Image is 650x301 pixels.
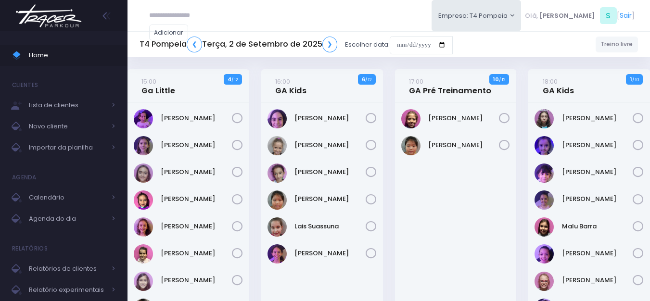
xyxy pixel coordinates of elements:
a: 15:00Ga Little [141,76,175,96]
span: Home [29,49,115,62]
a: Malu Barra [562,222,633,231]
span: Novo cliente [29,120,106,133]
a: 17:00GA Pré Treinamento [409,76,491,96]
span: Olá, [525,11,538,21]
span: Agenda do dia [29,213,106,225]
small: 15:00 [141,77,156,86]
img: Nicole Esteves Fabri [134,244,153,263]
img: Olívia Marconato Pizzo [134,272,153,291]
img: Isabela dela plata souza [535,163,554,183]
img: Nina amorim [535,244,554,263]
img: Antonella Rossi Paes Previtalli [268,109,287,128]
a: 18:00GA Kids [543,76,574,96]
span: Calendário [29,191,106,204]
h5: T4 Pompeia Terça, 2 de Setembro de 2025 [140,37,337,52]
strong: 10 [493,75,499,83]
small: / 10 [632,77,639,83]
a: [PERSON_NAME] [161,249,232,258]
small: 16:00 [275,77,290,86]
img: Cecília Mello [268,136,287,155]
img: Julia Gomes [401,109,421,128]
small: / 12 [499,77,505,83]
a: [PERSON_NAME] [294,113,366,123]
img: Helena Mendes Leone [535,136,554,155]
a: [PERSON_NAME] [294,249,366,258]
a: [PERSON_NAME] [562,140,633,150]
img: Laura da Silva Gueroni [134,217,153,237]
a: [PERSON_NAME] [562,249,633,258]
img: Alice Mattos [134,109,153,128]
a: Adicionar [149,25,189,40]
a: [PERSON_NAME] [294,140,366,150]
div: Escolher data: [140,34,453,56]
img: Filomena Caruso Grano [535,109,554,128]
a: [PERSON_NAME] [562,194,633,204]
a: [PERSON_NAME] [161,167,232,177]
a: [PERSON_NAME] [161,222,232,231]
a: [PERSON_NAME] [161,140,232,150]
img: Paola baldin Barreto Armentano [535,272,554,291]
span: Importar da planilha [29,141,106,154]
span: [PERSON_NAME] [539,11,595,21]
img: Eloah Meneguim Tenorio [134,163,153,183]
img: Ivy Miki Miessa Guadanuci [268,163,287,183]
small: 17:00 [409,77,423,86]
h4: Relatórios [12,239,48,258]
a: [PERSON_NAME] [428,113,499,123]
a: Treino livre [596,37,638,52]
a: [PERSON_NAME] [562,276,633,285]
h4: Clientes [12,75,38,95]
span: Lista de clientes [29,99,106,112]
div: [ ] [521,5,638,26]
span: Relatório experimentais [29,284,106,296]
small: / 12 [231,77,238,83]
small: 18:00 [543,77,558,86]
a: [PERSON_NAME] [562,167,633,177]
a: [PERSON_NAME] [161,276,232,285]
a: [PERSON_NAME] [294,194,366,204]
img: Lais Suassuna [268,217,287,237]
a: [PERSON_NAME] [562,113,633,123]
strong: 6 [362,75,365,83]
h4: Agenda [12,168,37,187]
a: 16:00GA Kids [275,76,306,96]
img: LIZ WHITAKER DE ALMEIDA BORGES [535,190,554,210]
img: Júlia Ayumi Tiba [401,136,421,155]
strong: 1 [630,75,632,83]
a: [PERSON_NAME] [161,113,232,123]
span: S [600,7,617,24]
span: Relatórios de clientes [29,263,106,275]
a: [PERSON_NAME] [294,167,366,177]
img: Júlia Ayumi Tiba [268,190,287,210]
a: Sair [620,11,632,21]
a: Lais Suassuna [294,222,366,231]
img: Lara Souza [268,244,287,263]
img: Antonella Zappa Marques [134,136,153,155]
img: Júlia Meneguim Merlo [134,190,153,210]
small: / 12 [365,77,371,83]
img: Malu Barra Guirro [535,217,554,237]
strong: 4 [228,75,231,83]
a: [PERSON_NAME] [428,140,499,150]
a: ❯ [322,37,338,52]
a: [PERSON_NAME] [161,194,232,204]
